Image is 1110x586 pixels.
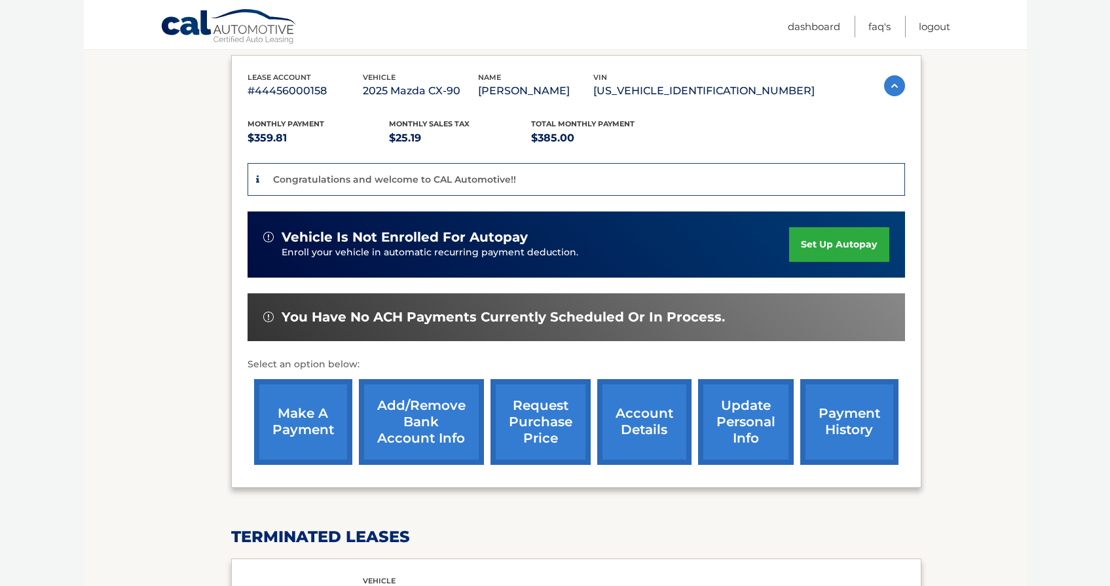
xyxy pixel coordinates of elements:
[248,129,390,147] p: $359.81
[231,527,921,547] h2: terminated leases
[248,119,324,128] span: Monthly Payment
[359,379,484,465] a: Add/Remove bank account info
[254,379,352,465] a: make a payment
[363,82,478,100] p: 2025 Mazda CX-90
[282,309,725,325] span: You have no ACH payments currently scheduled or in process.
[363,576,396,585] span: vehicle
[698,379,794,465] a: update personal info
[597,379,692,465] a: account details
[478,82,593,100] p: [PERSON_NAME]
[884,75,905,96] img: accordion-active.svg
[248,82,363,100] p: #44456000158
[282,229,528,246] span: vehicle is not enrolled for autopay
[248,73,311,82] span: lease account
[531,119,635,128] span: Total Monthly Payment
[282,246,790,260] p: Enroll your vehicle in automatic recurring payment deduction.
[788,16,840,37] a: Dashboard
[868,16,891,37] a: FAQ's
[478,73,501,82] span: name
[363,73,396,82] span: vehicle
[248,357,905,373] p: Select an option below:
[490,379,591,465] a: request purchase price
[263,232,274,242] img: alert-white.svg
[160,9,298,46] a: Cal Automotive
[919,16,950,37] a: Logout
[593,73,607,82] span: vin
[800,379,898,465] a: payment history
[273,174,516,185] p: Congratulations and welcome to CAL Automotive!!
[593,82,815,100] p: [US_VEHICLE_IDENTIFICATION_NUMBER]
[789,227,889,262] a: set up autopay
[531,129,673,147] p: $385.00
[263,312,274,322] img: alert-white.svg
[389,119,470,128] span: Monthly sales Tax
[389,129,531,147] p: $25.19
